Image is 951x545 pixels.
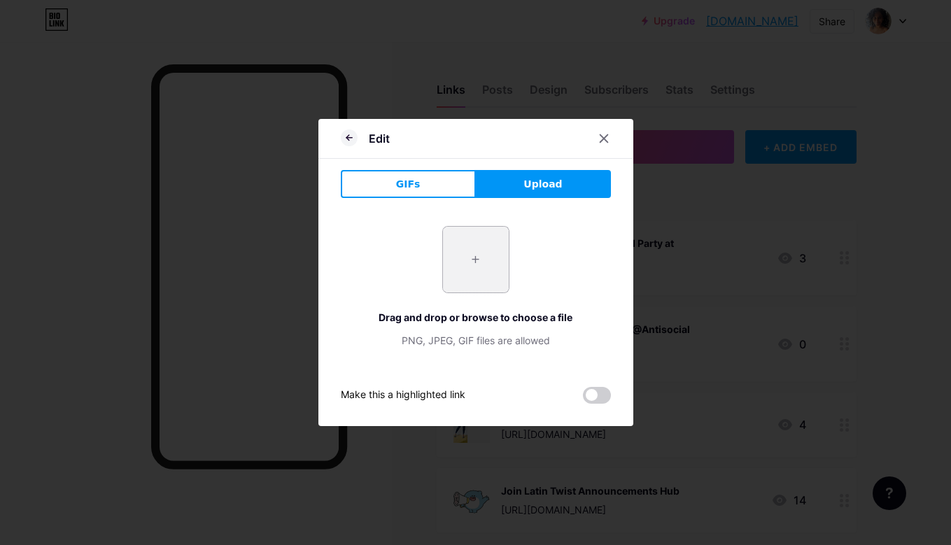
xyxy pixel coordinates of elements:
span: GIFs [396,177,421,192]
div: Drag and drop or browse to choose a file [341,310,611,325]
span: Upload [523,177,562,192]
div: Make this a highlighted link [341,387,465,404]
button: GIFs [341,170,476,198]
button: Upload [476,170,611,198]
div: Edit [369,130,390,147]
div: PNG, JPEG, GIF files are allowed [341,333,611,348]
